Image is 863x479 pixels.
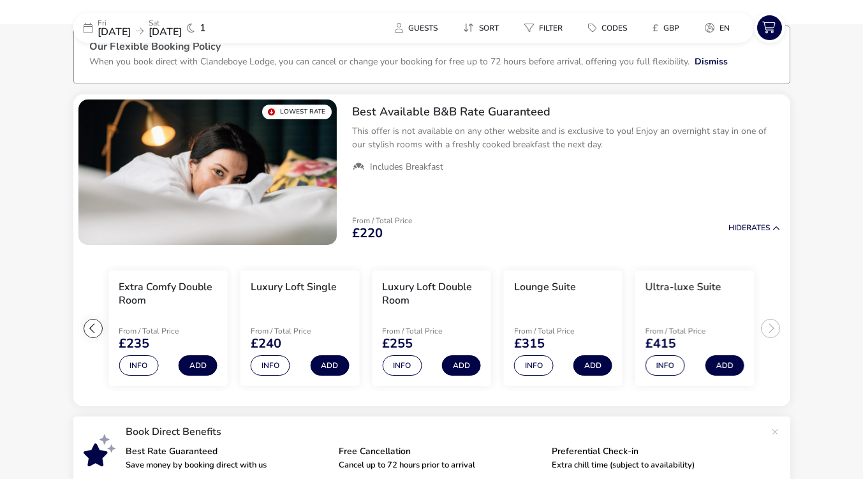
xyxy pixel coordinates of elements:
[352,124,780,151] p: This offer is not available on any other website and is exclusive to you! Enjoy an overnight stay...
[728,223,746,233] span: Hide
[251,327,341,335] p: From / Total Price
[514,337,545,350] span: £315
[119,281,217,307] h3: Extra Comfy Double Room
[695,18,740,37] button: en
[629,265,760,392] swiper-slide: 6 / 6
[453,18,514,37] naf-pibe-menu-bar-item: Sort
[382,281,480,307] h3: Luxury Loft Double Room
[352,227,383,240] span: £220
[251,355,290,376] button: Info
[645,355,685,376] button: Info
[514,327,605,335] p: From / Total Price
[126,427,765,437] p: Book Direct Benefits
[149,19,182,27] p: Sat
[442,355,481,376] button: Add
[578,18,637,37] button: Codes
[126,461,328,469] p: Save money by booking direct with us
[695,55,728,68] button: Dismiss
[382,337,413,350] span: £255
[385,18,448,37] button: Guests
[695,18,745,37] naf-pibe-menu-bar-item: en
[352,217,412,225] p: From / Total Price
[119,327,209,335] p: From / Total Price
[573,355,612,376] button: Add
[578,18,642,37] naf-pibe-menu-bar-item: Codes
[98,25,131,39] span: [DATE]
[663,23,679,33] span: GBP
[251,281,337,294] h3: Luxury Loft Single
[262,105,332,119] div: Lowest Rate
[552,447,755,456] p: Preferential Check-in
[339,461,542,469] p: Cancel up to 72 hours prior to arrival
[251,337,281,350] span: £240
[342,94,790,184] div: Best Available B&B Rate GuaranteedThis offer is not available on any other website and is exclusi...
[498,265,629,392] swiper-slide: 5 / 6
[645,337,676,350] span: £415
[385,18,453,37] naf-pibe-menu-bar-item: Guests
[365,265,497,392] swiper-slide: 4 / 6
[370,161,443,173] span: Includes Breakfast
[642,18,695,37] naf-pibe-menu-bar-item: £GBP
[102,265,233,392] swiper-slide: 2 / 6
[514,281,576,294] h3: Lounge Suite
[382,355,422,376] button: Info
[408,23,438,33] span: Guests
[126,447,328,456] p: Best Rate Guaranteed
[645,327,736,335] p: From / Total Price
[234,265,365,392] swiper-slide: 3 / 6
[642,18,690,37] button: £GBP
[653,22,658,34] i: £
[514,18,573,37] button: Filter
[352,105,780,119] h2: Best Available B&B Rate Guaranteed
[119,355,158,376] button: Info
[179,355,218,376] button: Add
[601,23,627,33] span: Codes
[89,55,690,68] p: When you book direct with Clandeboye Lodge, you can cancel or change your booking for free up to ...
[200,23,206,33] span: 1
[73,13,265,43] div: Fri[DATE]Sat[DATE]1
[719,23,730,33] span: en
[339,447,542,456] p: Free Cancellation
[514,18,578,37] naf-pibe-menu-bar-item: Filter
[382,327,473,335] p: From / Total Price
[645,281,721,294] h3: Ultra-luxe Suite
[552,461,755,469] p: Extra chill time (subject to availability)
[78,99,337,245] swiper-slide: 1 / 1
[705,355,744,376] button: Add
[149,25,182,39] span: [DATE]
[310,355,349,376] button: Add
[728,224,780,232] button: HideRates
[453,18,509,37] button: Sort
[539,23,563,33] span: Filter
[514,355,554,376] button: Info
[89,41,774,55] h3: Our Flexible Booking Policy
[98,19,131,27] p: Fri
[119,337,149,350] span: £235
[479,23,499,33] span: Sort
